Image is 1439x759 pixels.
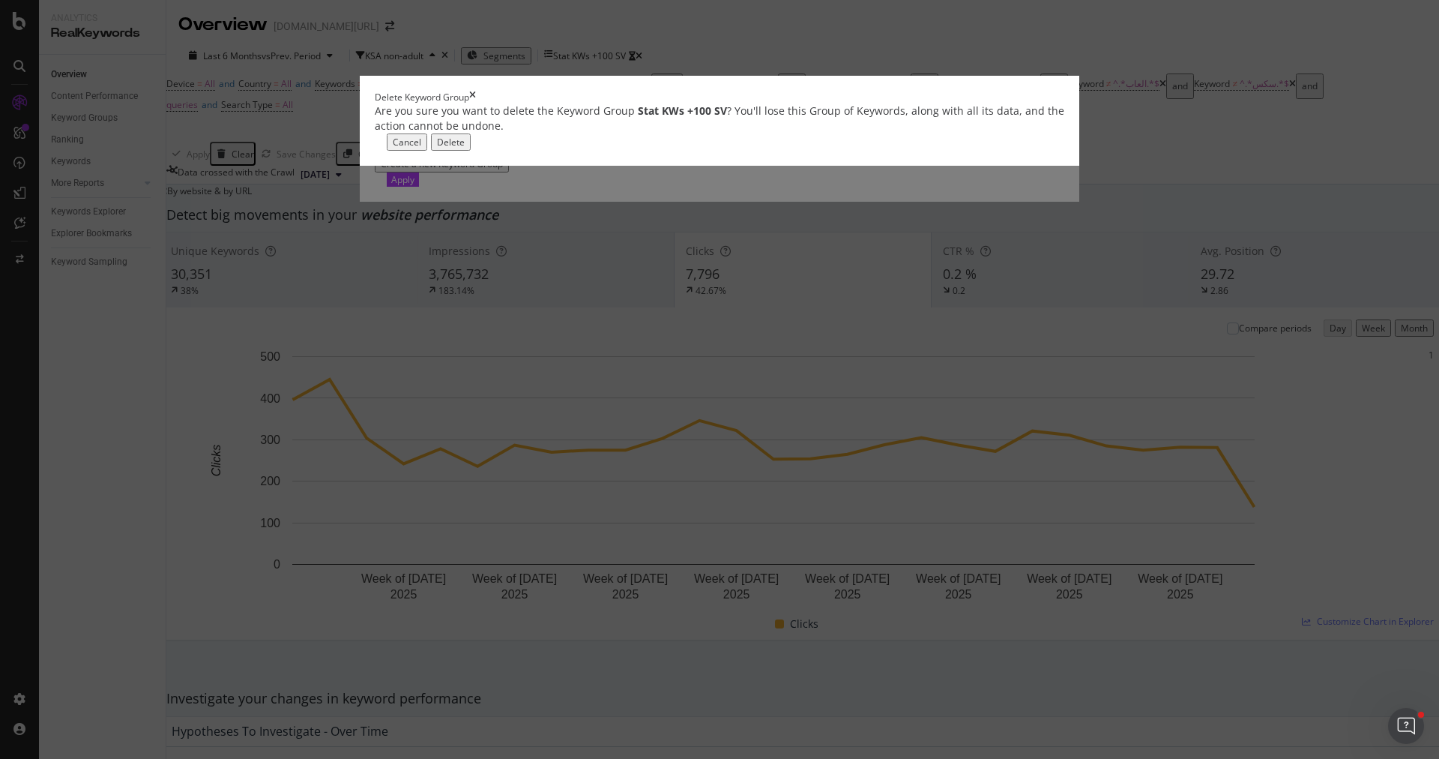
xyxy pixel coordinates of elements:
[375,91,469,103] div: Delete Keyword Group
[375,103,1064,133] div: Are you sure you want to delete the Keyword Group ? You'll lose this Group of Keywords, along wit...
[1388,708,1424,744] iframe: Intercom live chat
[638,103,727,118] b: Stat KWs +100 SV
[469,91,476,103] div: times
[387,133,427,151] button: Cancel
[437,136,465,148] div: Delete
[360,76,1079,166] div: modal
[393,136,421,148] div: Cancel
[431,133,471,151] button: Delete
